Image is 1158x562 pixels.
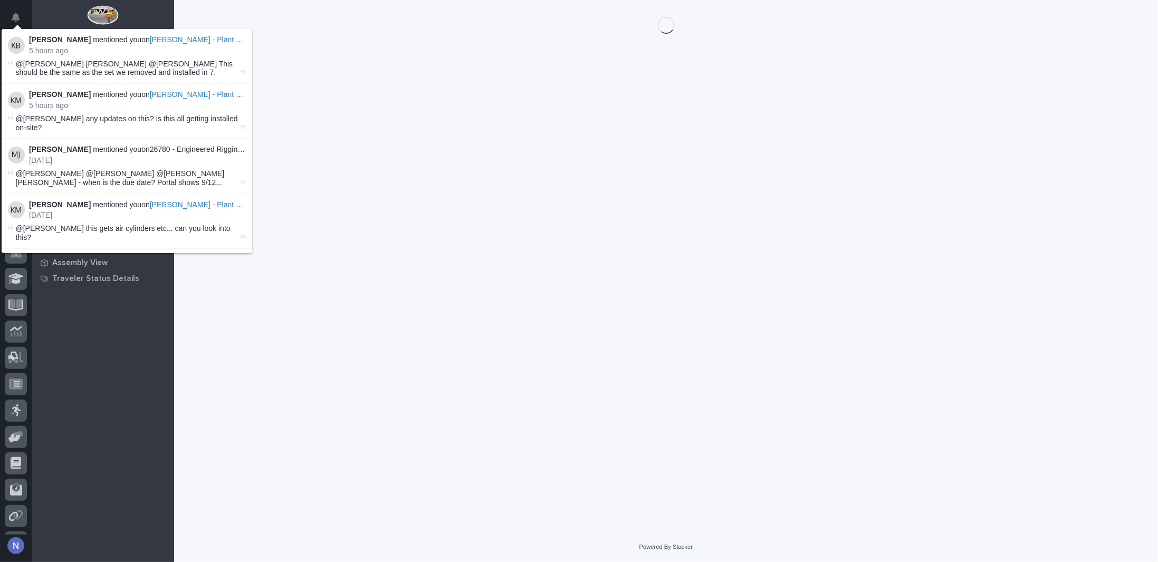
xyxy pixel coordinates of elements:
[29,145,246,154] p: mentioned you on :
[29,211,246,220] p: [DATE]
[29,156,246,165] p: [DATE]
[29,90,91,99] strong: [PERSON_NAME]
[29,101,246,110] p: 5 hours ago
[32,255,174,270] a: Assembly View
[16,60,233,77] span: @[PERSON_NAME] [PERSON_NAME] @[PERSON_NAME] This should be the same as the set we removed and ins...
[150,90,372,99] span: [PERSON_NAME] - Plant 2 - 9ft Rolling Guardrail Front Cap Station
[16,224,231,241] span: @[PERSON_NAME] this gets air cylinders etc... can you look into this?
[52,258,108,268] p: Assembly View
[32,270,174,286] a: Traveler Status Details
[8,37,25,54] img: Ken Bajdek
[52,274,139,284] p: Traveler Status Details
[29,90,246,99] p: mentioned you on :
[29,35,246,44] p: mentioned you on :
[8,92,25,109] img: Kyle Miller
[8,147,25,163] img: Matt Jarvis
[29,145,91,153] strong: [PERSON_NAME]
[150,145,398,153] a: 26780 - Engineered Rigging - 20 Ton Double Girder Bridge Crane Ship Only
[29,46,246,55] p: 5 hours ago
[5,6,27,28] button: Notifications
[29,200,246,209] p: mentioned you on :
[13,13,27,30] div: Notifications
[29,200,91,209] strong: [PERSON_NAME]
[150,35,372,44] span: [PERSON_NAME] - Plant 2 - 9ft Rolling Guardrail Front Cap Station
[87,5,118,25] img: Workspace Logo
[29,35,91,44] strong: [PERSON_NAME]
[8,201,25,218] img: Kyle Miller
[16,169,225,187] span: @[PERSON_NAME] @[PERSON_NAME] @[PERSON_NAME] [PERSON_NAME] - when is the due date? Portal shows 9...
[16,114,238,132] span: @[PERSON_NAME] any updates on this? is this all getting installed on-site?
[5,535,27,557] button: users-avatar
[639,544,693,550] a: Powered By Stacker
[150,200,372,209] span: [PERSON_NAME] - Plant 2 - 9ft Rolling Guardrail Front Cap Station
